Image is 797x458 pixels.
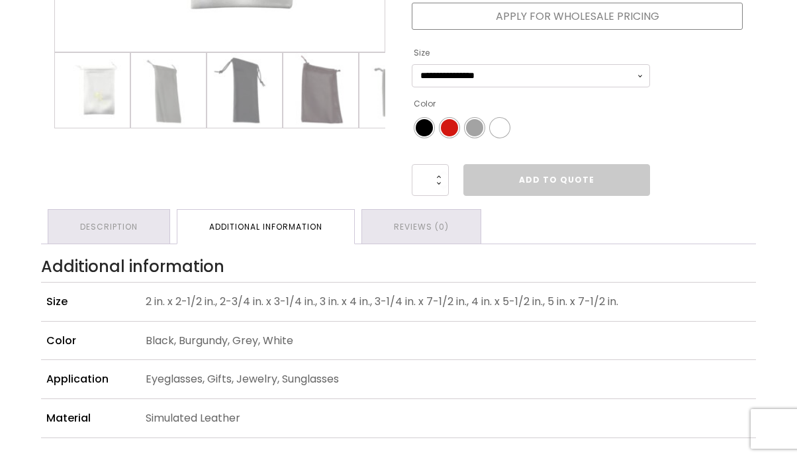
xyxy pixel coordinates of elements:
h2: Additional information [41,257,756,277]
p: Eyeglasses, Gifts, Jewelry, Sunglasses [146,365,751,393]
img: Grey leatherette drawstring pouch sized for sunglasses, eyeglasses. [131,53,206,128]
li: Burgundy [440,118,459,138]
input: Product quantity [412,164,449,196]
li: Black [414,118,434,138]
p: Simulated Leather [146,404,751,432]
a: Reviews (0) [362,210,481,244]
li: White [490,118,510,138]
p: 2 in. x 2-1/2 in., 2-3/4 in. x 3-1/4 in., 3 in. x 4 in., 3-1/4 in. x 7-1/2 in., 4 in. x 5-1/2 in.... [146,288,751,316]
th: Color [41,321,140,360]
a: Apply for Wholesale Pricing [412,3,743,30]
img: Medium size grey leatherette drawstring pouch. [359,53,434,128]
a: Add to Quote [463,164,650,196]
a: Description [48,210,169,244]
table: Product Details [41,282,756,437]
a: Additional information [177,210,354,244]
th: Application [41,360,140,399]
img: Black leatherette drawstring pouch sized for sunglasses, eyeglasses. [207,53,282,128]
img: Large size black leatherette drawstring pouch. [283,53,358,128]
ul: Color [412,115,650,140]
label: Color [414,93,436,114]
th: Size [41,283,140,322]
th: Material [41,399,140,438]
li: Grey [465,118,485,138]
label: Size [414,42,430,64]
p: Black, Burgundy, Grey, White [146,327,751,355]
img: White leatherette double drawstring jewelry pouch hot stamped with a gold rose. [55,53,130,128]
